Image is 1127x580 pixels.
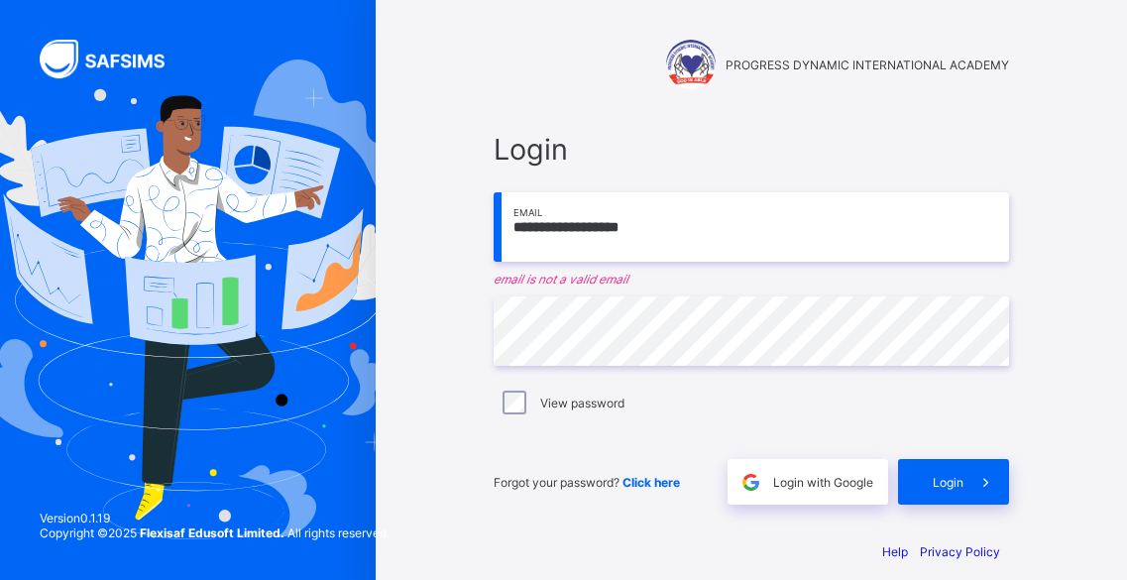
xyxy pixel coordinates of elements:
[726,58,1009,72] span: PROGRESS DYNAMIC INTERNATIONAL ACADEMY
[773,475,873,490] span: Login with Google
[494,132,1009,167] span: Login
[882,544,908,559] a: Help
[622,475,680,490] a: Click here
[494,475,680,490] span: Forgot your password?
[739,471,762,494] img: google.396cfc9801f0270233282035f929180a.svg
[540,396,624,410] label: View password
[933,475,963,490] span: Login
[920,544,1000,559] a: Privacy Policy
[494,272,1009,287] em: email is not a valid email
[140,525,284,540] strong: Flexisaf Edusoft Limited.
[40,525,390,540] span: Copyright © 2025 All rights reserved.
[40,511,390,525] span: Version 0.1.19
[40,40,188,78] img: SAFSIMS Logo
